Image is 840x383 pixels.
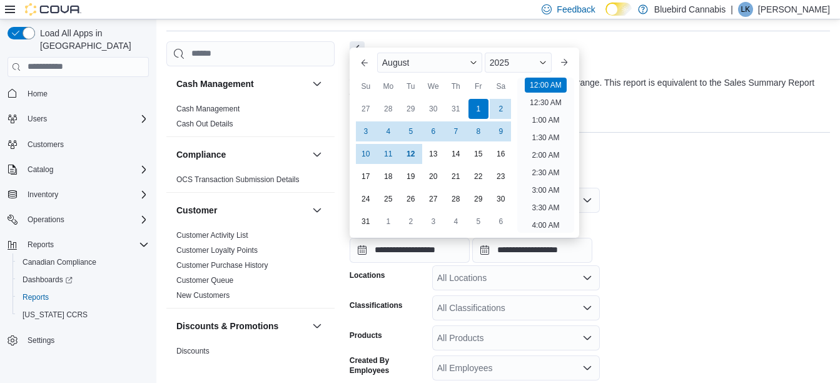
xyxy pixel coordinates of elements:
nav: Complex example [8,79,149,382]
button: Cash Management [310,76,325,91]
div: day-16 [491,144,511,164]
button: Open list of options [582,303,592,313]
button: Open list of options [582,363,592,373]
div: day-20 [423,166,443,186]
button: Users [3,110,154,128]
label: Classifications [350,300,403,310]
span: August [382,58,410,68]
span: Customers [23,136,149,152]
li: 12:00 AM [525,78,567,93]
a: Customer Loyalty Points [176,246,258,255]
div: day-21 [446,166,466,186]
div: day-23 [491,166,511,186]
a: Customer Purchase History [176,261,268,270]
span: 2025 [490,58,509,68]
div: day-31 [446,99,466,119]
button: Operations [23,212,69,227]
button: Reports [13,289,154,306]
div: day-2 [401,212,421,232]
div: day-1 [468,99,488,119]
span: Catalog [28,165,53,175]
a: Cash Out Details [176,120,233,128]
div: Su [356,76,376,96]
div: day-19 [401,166,421,186]
p: [PERSON_NAME] [758,2,830,17]
button: Previous Month [355,53,375,73]
div: day-11 [378,144,398,164]
div: Luma Khoury [738,2,753,17]
input: Press the down key to enter a popover containing a calendar. Press the escape key to close the po... [350,238,470,263]
span: New Customers [176,290,230,300]
button: Settings [3,331,154,349]
div: day-9 [491,121,511,141]
span: Load All Apps in [GEOGRAPHIC_DATA] [35,27,149,52]
span: Discounts [176,346,210,356]
button: Catalog [3,161,154,178]
button: Compliance [310,147,325,162]
h3: Discounts & Promotions [176,320,278,332]
div: day-27 [423,189,443,209]
a: Canadian Compliance [18,255,101,270]
div: Compliance [166,172,335,192]
div: day-8 [468,121,488,141]
li: 4:00 AM [527,218,564,233]
span: Reports [18,290,149,305]
li: 2:30 AM [527,165,564,180]
input: Press the down key to open a popover containing a calendar. [472,238,592,263]
ul: Time [517,78,574,233]
span: Reports [23,237,149,252]
input: Dark Mode [605,3,632,16]
button: Compliance [176,148,307,161]
span: Cash Out Details [176,119,233,129]
div: We [423,76,443,96]
span: Washington CCRS [18,307,149,322]
button: Home [3,84,154,103]
h3: Compliance [176,148,226,161]
span: Dashboards [23,275,73,285]
button: Operations [3,211,154,228]
span: Canadian Compliance [23,257,96,267]
div: Th [446,76,466,96]
div: Tu [401,76,421,96]
span: Customer Activity List [176,230,248,240]
span: Canadian Compliance [18,255,149,270]
div: day-29 [468,189,488,209]
div: day-25 [378,189,398,209]
img: Cova [25,3,81,16]
div: August, 2025 [355,98,512,233]
div: day-5 [468,212,488,232]
button: Reports [23,237,59,252]
div: day-31 [356,212,376,232]
div: day-22 [468,166,488,186]
button: Discounts & Promotions [310,319,325,334]
span: Reports [28,240,54,250]
li: 3:00 AM [527,183,564,198]
a: Settings [23,333,59,348]
div: day-6 [491,212,511,232]
div: day-3 [356,121,376,141]
div: Button. Open the month selector. August is currently selected. [377,53,482,73]
button: Open list of options [582,273,592,283]
div: day-17 [356,166,376,186]
div: day-30 [423,99,443,119]
button: Customers [3,135,154,153]
div: Cash Management [166,101,335,136]
span: Dashboards [18,272,149,287]
a: [US_STATE] CCRS [18,307,93,322]
li: 2:00 AM [527,148,564,163]
a: Dashboards [18,272,78,287]
button: Next month [554,53,574,73]
div: day-28 [378,99,398,119]
li: 1:00 AM [527,113,564,128]
button: Catalog [23,162,58,177]
button: Inventory [3,186,154,203]
div: day-6 [423,121,443,141]
span: Settings [28,335,54,345]
a: Reports [18,290,54,305]
a: Home [23,86,53,101]
div: Fr [468,76,488,96]
span: Customers [28,140,64,150]
button: Open list of options [582,333,592,343]
div: day-1 [378,212,398,232]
